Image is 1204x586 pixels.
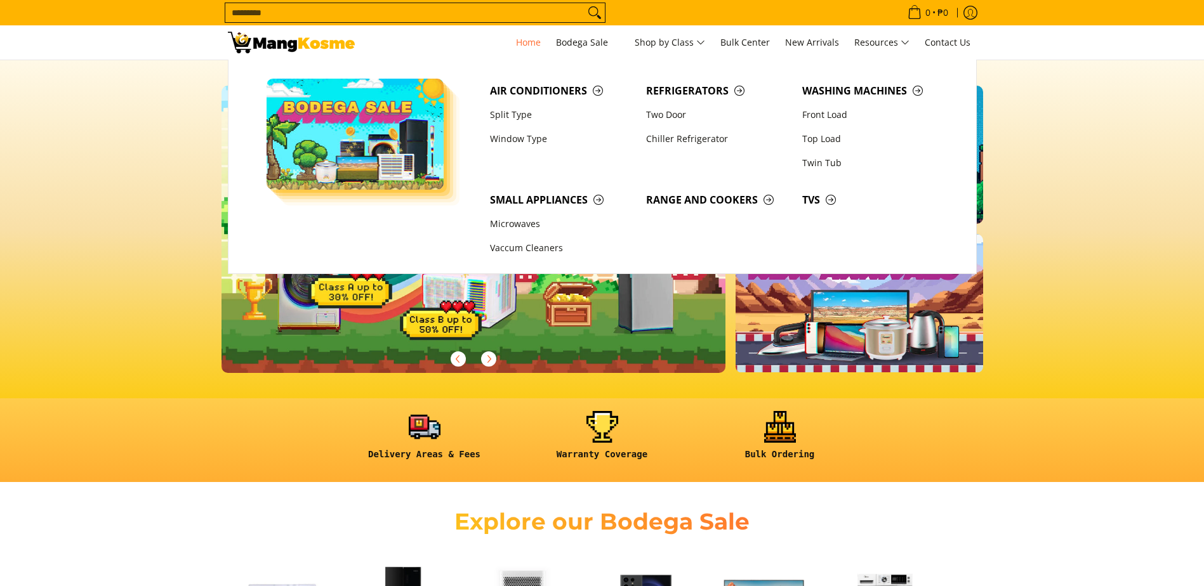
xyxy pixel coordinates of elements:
span: Washing Machines [802,83,946,99]
img: Bodega Sale [267,79,444,190]
span: ₱0 [936,8,950,17]
span: Bulk Center [720,36,770,48]
a: Air Conditioners [484,79,640,103]
a: Two Door [640,103,796,127]
a: Twin Tub [796,151,952,175]
span: Air Conditioners [490,83,633,99]
a: <h6><strong>Bulk Ordering</strong></h6> [698,411,863,470]
a: Front Load [796,103,952,127]
a: Top Load [796,127,952,151]
a: Split Type [484,103,640,127]
a: Bulk Center [714,25,776,60]
span: Shop by Class [635,35,705,51]
a: <h6><strong>Warranty Coverage</strong></h6> [520,411,685,470]
span: 0 [923,8,932,17]
span: • [904,6,952,20]
span: TVs [802,192,946,208]
span: Bodega Sale [556,35,619,51]
span: Small Appliances [490,192,633,208]
span: New Arrivals [785,36,839,48]
h2: Explore our Bodega Sale [418,507,786,536]
img: Mang Kosme: Your Home Appliances Warehouse Sale Partner! [228,32,355,53]
a: Home [510,25,547,60]
a: Washing Machines [796,79,952,103]
a: Refrigerators [640,79,796,103]
button: Previous [444,345,472,373]
a: Shop by Class [628,25,711,60]
a: Small Appliances [484,188,640,212]
a: Window Type [484,127,640,151]
span: Refrigerators [646,83,790,99]
a: Bodega Sale [550,25,626,60]
a: Chiller Refrigerator [640,127,796,151]
a: TVs [796,188,952,212]
a: Microwaves [484,212,640,237]
a: <h6><strong>Delivery Areas & Fees</strong></h6> [342,411,507,470]
button: Next [475,345,503,373]
a: Contact Us [918,25,977,60]
span: Resources [854,35,910,51]
span: Range and Cookers [646,192,790,208]
span: Contact Us [925,36,970,48]
a: Range and Cookers [640,188,796,212]
nav: Main Menu [367,25,977,60]
a: Vaccum Cleaners [484,237,640,261]
button: Search [585,3,605,22]
a: New Arrivals [779,25,845,60]
a: More [222,86,767,393]
a: Resources [848,25,916,60]
span: Home [516,36,541,48]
